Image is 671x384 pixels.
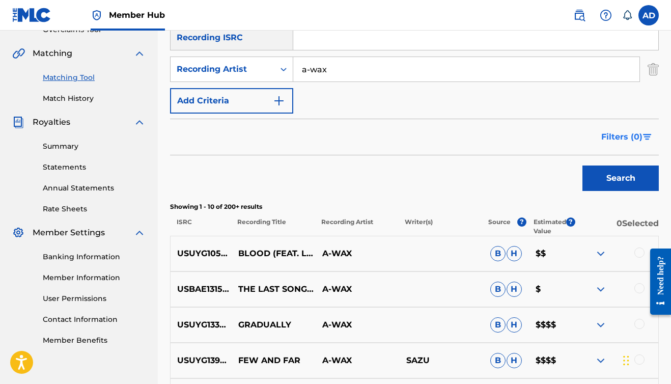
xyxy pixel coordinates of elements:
button: Filters (0) [595,124,659,150]
img: filter [643,134,652,140]
a: Member Information [43,272,146,283]
p: USBAE1315951 [171,283,232,295]
a: Statements [43,162,146,173]
p: A-WAX [316,319,400,331]
span: Matching [33,47,72,60]
img: Top Rightsholder [91,9,103,21]
a: Matching Tool [43,72,146,83]
img: Royalties [12,116,24,128]
div: User Menu [638,5,659,25]
a: Rate Sheets [43,204,146,214]
p: 0 Selected [575,217,659,236]
p: A-WAX [316,248,400,260]
img: expand [595,283,607,295]
div: Drag [623,345,629,376]
p: $$$$ [529,354,574,367]
img: expand [595,354,607,367]
span: Royalties [33,116,70,128]
span: Member Hub [109,9,165,21]
img: expand [595,319,607,331]
p: Recording Title [231,217,314,236]
p: Source [488,217,511,236]
iframe: Resource Center [642,240,671,324]
button: Search [582,166,659,191]
p: Showing 1 - 10 of 200+ results [170,202,659,211]
img: expand [133,116,146,128]
img: Member Settings [12,227,24,239]
p: USUYG1398680 [171,354,232,367]
p: A-WAX [316,354,400,367]
span: ? [517,217,526,227]
span: ? [566,217,575,227]
p: A-WAX [316,283,400,295]
a: Summary [43,141,146,152]
img: help [600,9,612,21]
img: expand [133,227,146,239]
p: Estimated Value [534,217,566,236]
p: THE LAST SONG (FEAT. A-WAX, LEFT, HOLLOW TIP, [PERSON_NAME], T-NUTTY, [PERSON_NAME], MISTAH F.A.B... [232,283,316,295]
a: Member Benefits [43,335,146,346]
iframe: Chat Widget [620,335,671,384]
div: Recording Artist [177,63,268,75]
a: Banking Information [43,252,146,262]
a: User Permissions [43,293,146,304]
a: Contact Information [43,314,146,325]
p: SAZU [400,354,484,367]
img: MLC Logo [12,8,51,22]
span: H [507,317,522,333]
img: expand [133,47,146,60]
div: Notifications [622,10,632,20]
img: Matching [12,47,25,60]
img: Delete Criterion [648,57,659,82]
p: $ [529,283,574,295]
div: Help [596,5,616,25]
p: $$$$ [529,319,574,331]
p: USUYG1334481 [171,319,232,331]
p: Writer(s) [398,217,481,236]
a: Match History [43,93,146,104]
p: $$ [529,248,574,260]
span: B [490,246,506,261]
p: USUYG1056728 [171,248,232,260]
p: GRADUALLY [232,319,316,331]
span: H [507,353,522,368]
p: FEW AND FAR [232,354,316,367]
a: Annual Statements [43,183,146,194]
img: expand [595,248,607,260]
span: Filters ( 0 ) [601,131,642,143]
img: 9d2ae6d4665cec9f34b9.svg [273,95,285,107]
img: search [573,9,585,21]
p: ISRC [170,217,231,236]
span: Member Settings [33,227,105,239]
span: B [490,282,506,297]
button: Add Criteria [170,88,293,114]
span: H [507,282,522,297]
span: H [507,246,522,261]
span: B [490,353,506,368]
p: Recording Artist [314,217,398,236]
a: Public Search [569,5,590,25]
span: B [490,317,506,333]
p: BLOOD (FEAT. LAVISH D) [232,248,316,260]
